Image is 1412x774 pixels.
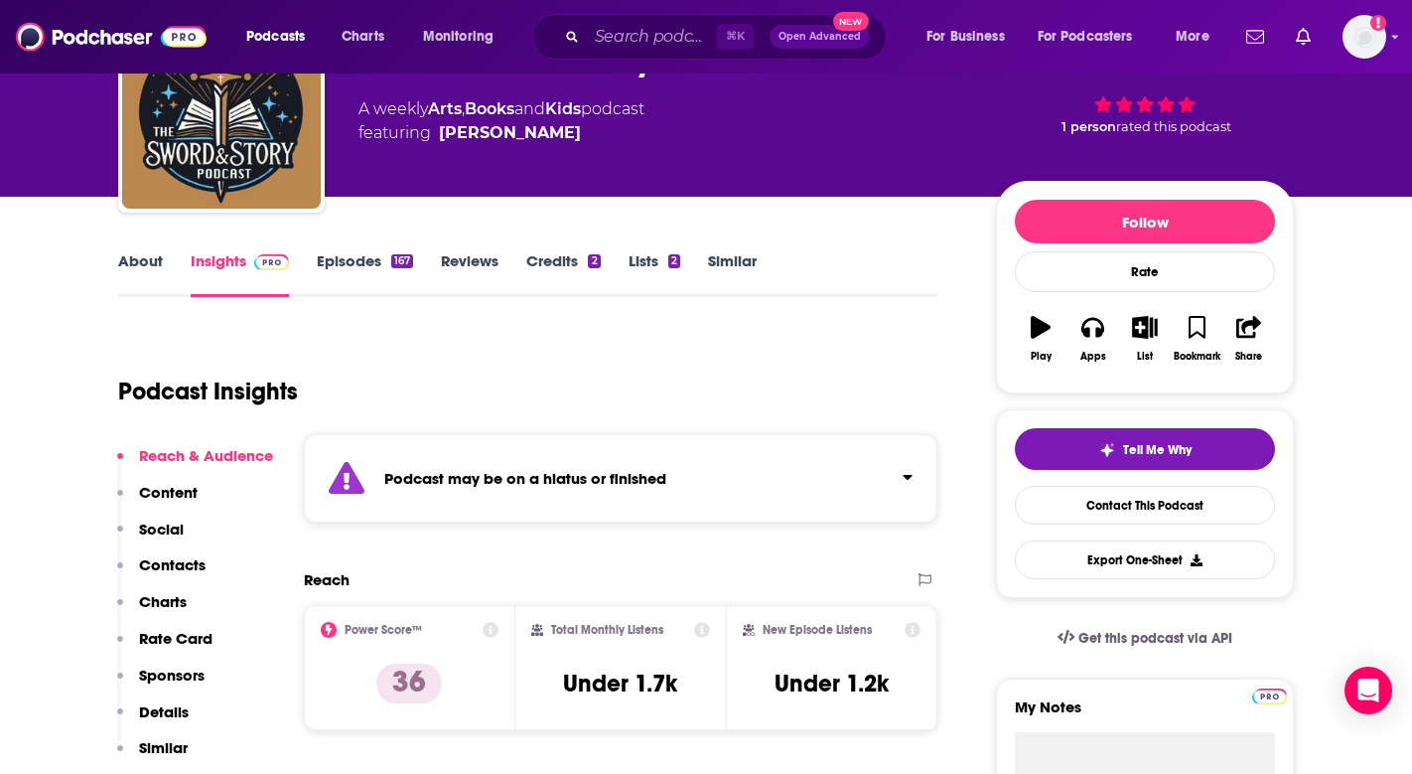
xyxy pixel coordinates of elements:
[139,446,273,465] p: Reach & Audience
[232,21,331,53] button: open menu
[1015,486,1275,525] a: Contact This Podcast
[1171,303,1222,375] button: Bookmark
[1031,351,1052,363] div: Play
[441,251,498,297] a: Reviews
[1015,251,1275,292] div: Rate
[1342,15,1386,59] img: User Profile
[139,738,188,757] p: Similar
[439,121,581,145] a: Laurie Christine
[358,121,644,145] span: featuring
[551,623,663,637] h2: Total Monthly Listens
[462,99,465,118] span: ,
[139,483,198,502] p: Content
[139,702,189,721] p: Details
[117,666,205,702] button: Sponsors
[1061,119,1116,134] span: 1 person
[1015,697,1275,732] label: My Notes
[329,21,396,53] a: Charts
[139,666,205,685] p: Sponsors
[551,14,906,60] div: Search podcasts, credits, & more...
[775,669,889,698] h3: Under 1.2k
[1038,23,1133,51] span: For Podcasters
[117,702,189,739] button: Details
[668,254,680,268] div: 2
[1252,686,1287,704] a: Pro website
[926,23,1005,51] span: For Business
[304,434,937,523] section: Click to expand status details
[1137,351,1153,363] div: List
[317,251,413,297] a: Episodes167
[139,629,212,648] p: Rate Card
[391,254,413,268] div: 167
[384,469,666,488] strong: Podcast may be on a hiatus or finished
[191,251,289,297] a: InsightsPodchaser Pro
[833,12,869,31] span: New
[1123,442,1192,458] span: Tell Me Why
[1235,351,1262,363] div: Share
[1015,200,1275,243] button: Follow
[629,251,680,297] a: Lists2
[587,21,717,53] input: Search podcasts, credits, & more...
[717,24,754,50] span: ⌘ K
[1066,303,1118,375] button: Apps
[118,251,163,297] a: About
[1119,303,1171,375] button: List
[1238,20,1272,54] a: Show notifications dropdown
[1025,21,1162,53] button: open menu
[1116,119,1231,134] span: rated this podcast
[1342,15,1386,59] button: Show profile menu
[1252,689,1287,704] img: Podchaser Pro
[16,18,207,56] img: Podchaser - Follow, Share and Rate Podcasts
[996,24,1294,147] div: 36 1 personrated this podcast
[409,21,519,53] button: open menu
[708,251,757,297] a: Similar
[1042,614,1248,663] a: Get this podcast via API
[246,23,305,51] span: Podcasts
[770,25,870,49] button: Open AdvancedNew
[117,592,187,629] button: Charts
[1015,303,1066,375] button: Play
[1223,303,1275,375] button: Share
[1176,23,1209,51] span: More
[1099,442,1115,458] img: tell me why sparkle
[1344,667,1392,714] div: Open Intercom Messenger
[1162,21,1234,53] button: open menu
[913,21,1030,53] button: open menu
[254,254,289,270] img: Podchaser Pro
[117,483,198,520] button: Content
[376,664,442,703] p: 36
[588,254,600,268] div: 2
[545,99,581,118] a: Kids
[778,32,861,42] span: Open Advanced
[122,10,321,209] img: The Sword and Story Podcast
[514,99,545,118] span: and
[465,99,514,118] a: Books
[117,446,273,483] button: Reach & Audience
[763,623,872,637] h2: New Episode Listens
[1342,15,1386,59] span: Logged in as shcarlos
[1288,20,1319,54] a: Show notifications dropdown
[304,570,350,589] h2: Reach
[345,623,422,637] h2: Power Score™
[423,23,494,51] span: Monitoring
[139,520,184,539] p: Social
[1078,630,1232,647] span: Get this podcast via API
[342,23,384,51] span: Charts
[1080,351,1106,363] div: Apps
[117,520,184,556] button: Social
[563,669,677,698] h3: Under 1.7k
[118,377,298,406] h1: Podcast Insights
[358,97,644,145] div: A weekly podcast
[1370,15,1386,31] svg: Add a profile image
[117,555,206,592] button: Contacts
[526,251,600,297] a: Credits2
[428,99,462,118] a: Arts
[117,629,212,666] button: Rate Card
[1015,541,1275,579] button: Export One-Sheet
[139,555,206,574] p: Contacts
[139,592,187,611] p: Charts
[1174,351,1220,363] div: Bookmark
[1015,428,1275,470] button: tell me why sparkleTell Me Why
